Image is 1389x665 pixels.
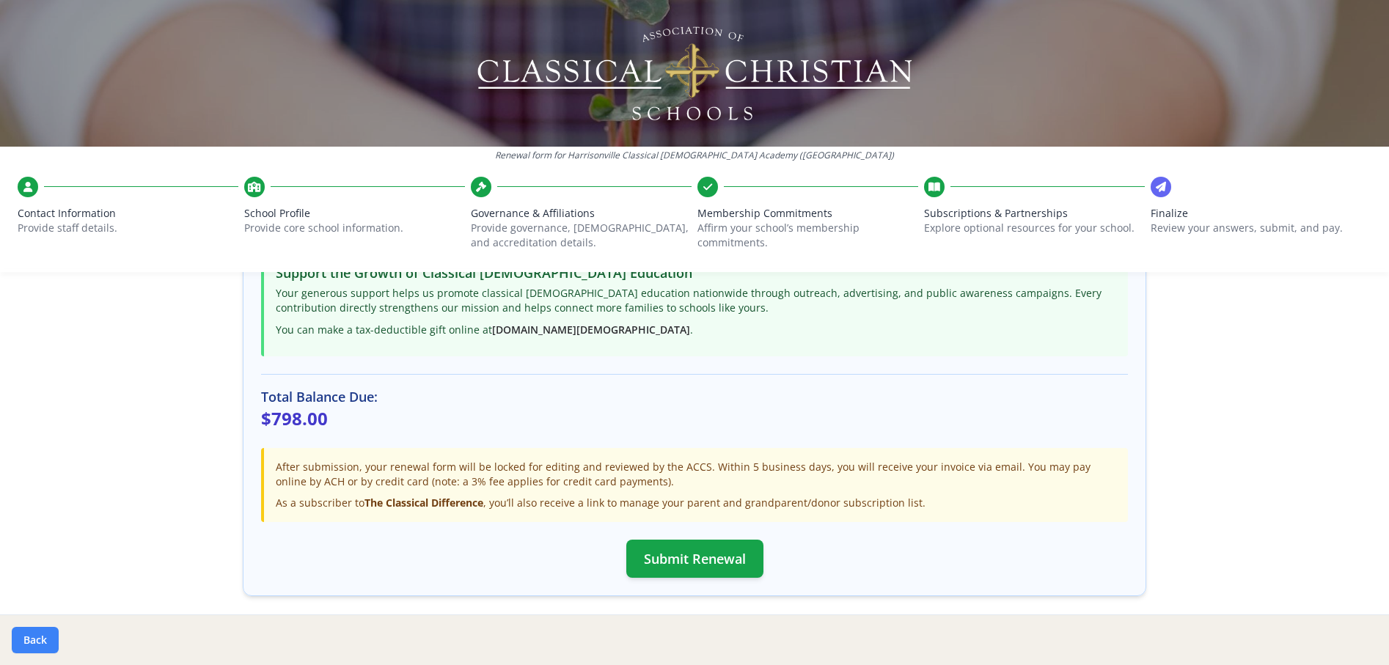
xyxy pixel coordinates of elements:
span: Finalize [1151,206,1371,221]
span: School Profile [244,206,465,221]
img: Logo [475,22,915,125]
p: Provide staff details. [18,221,238,235]
span: Contact Information [18,206,238,221]
p: Your generous support helps us promote classical [DEMOGRAPHIC_DATA] education nationwide through ... [276,286,1116,315]
p: Affirm your school’s membership commitments. [697,221,918,250]
p: Review your answers, submit, and pay. [1151,221,1371,235]
span: Subscriptions & Partnerships [924,206,1145,221]
p: Provide core school information. [244,221,465,235]
h3: Total Balance Due: [261,386,1128,407]
span: Governance & Affiliations [471,206,692,221]
button: Back [12,627,59,653]
p: Explore optional resources for your school. [924,221,1145,235]
strong: The Classical Difference [364,496,483,510]
span: Membership Commitments [697,206,918,221]
div: As a subscriber to , you’ll also receive a link to manage your parent and grandparent/donor subsc... [276,496,1116,510]
button: Submit Renewal [626,540,763,578]
p: You can make a tax-deductible gift online at . [276,323,1116,337]
a: [DOMAIN_NAME][DEMOGRAPHIC_DATA] [492,323,690,337]
p: After submission, your renewal form will be locked for editing and reviewed by the ACCS. Within 5... [276,460,1116,489]
p: Provide governance, [DEMOGRAPHIC_DATA], and accreditation details. [471,221,692,250]
p: $798.00 [261,407,1128,430]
